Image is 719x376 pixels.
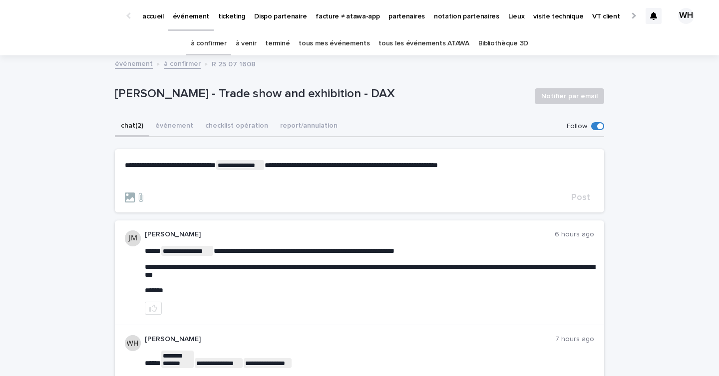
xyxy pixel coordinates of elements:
[20,6,117,26] img: Ls34BcGeRexTGTNfXpUC
[145,302,162,315] button: like this post
[115,57,153,69] a: événement
[212,58,256,69] p: R 25 07 1608
[535,88,604,104] button: Notifier par email
[478,32,528,55] a: Bibliothèque 3D
[145,335,555,344] p: [PERSON_NAME]
[236,32,257,55] a: à venir
[678,8,694,24] div: WH
[567,193,594,202] button: Post
[567,122,587,131] p: Follow
[145,230,555,239] p: [PERSON_NAME]
[555,230,594,239] p: 6 hours ago
[265,32,290,55] a: terminé
[115,87,527,101] p: [PERSON_NAME] - Trade show and exhibition - DAX
[555,335,594,344] p: 7 hours ago
[274,116,344,137] button: report/annulation
[541,91,598,101] span: Notifier par email
[571,193,590,202] span: Post
[164,57,201,69] a: à confirmer
[115,116,149,137] button: chat (2)
[378,32,469,55] a: tous les événements ATAWA
[149,116,199,137] button: événement
[191,32,227,55] a: à confirmer
[199,116,274,137] button: checklist opération
[299,32,369,55] a: tous mes événements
